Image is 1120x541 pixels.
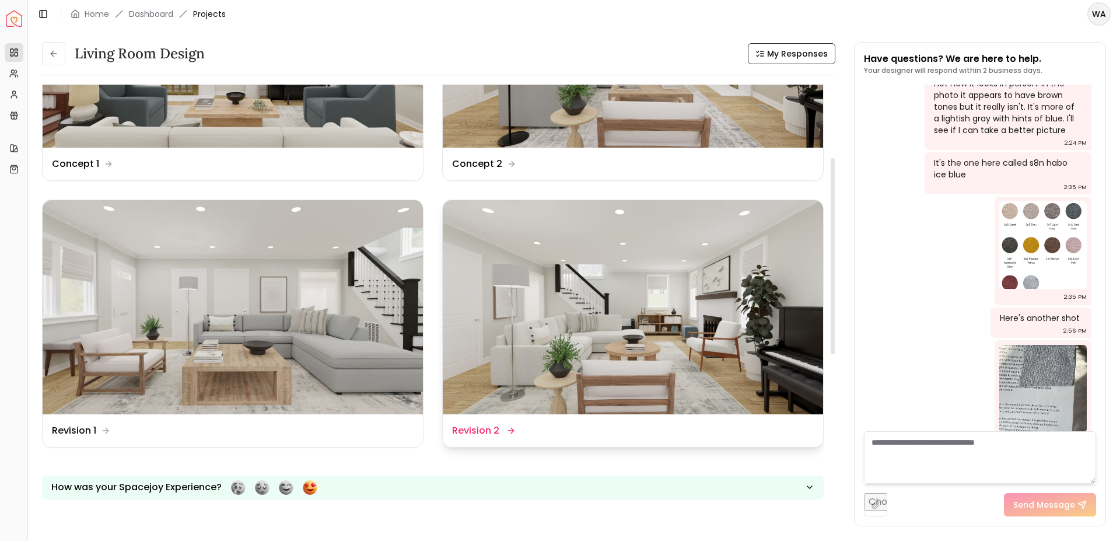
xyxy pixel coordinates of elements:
nav: breadcrumb [71,8,226,20]
span: My Responses [767,48,828,60]
a: Revision 1Revision 1 [42,200,423,448]
div: Here's another shot [1000,312,1080,324]
h3: Living Room Design [75,44,205,63]
span: Projects [193,8,226,20]
span: WA [1088,4,1109,25]
button: How was your Spacejoy Experience?Feeling terribleFeeling badFeeling goodFeeling awesome [42,476,824,500]
a: Revision 2Revision 2 [442,200,824,448]
a: Home [85,8,109,20]
dd: Revision 1 [52,424,96,438]
img: Spacejoy Logo [6,11,22,27]
p: Have questions? We are here to help. [864,52,1042,66]
div: 2:35 PM [1064,291,1087,303]
div: 2:24 PM [1065,137,1087,149]
div: 2:56 PM [1063,325,1087,337]
p: Your designer will respond within 2 business days. [864,66,1042,75]
div: 2:35 PM [1064,182,1087,193]
a: Spacejoy [6,11,22,27]
img: Revision 1 [43,200,423,414]
p: How was your Spacejoy Experience? [51,480,222,494]
dd: Revision 2 [452,424,499,438]
div: It's the one here called s8n habo ice blue [934,157,1080,180]
img: Chat Image [999,345,1087,432]
a: Dashboard [129,8,173,20]
img: Revision 2 [443,200,823,414]
img: Chat Image [999,201,1087,289]
dd: Concept 2 [452,157,502,171]
dd: Concept 1 [52,157,99,171]
button: My Responses [748,43,835,64]
button: WA [1087,2,1111,26]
